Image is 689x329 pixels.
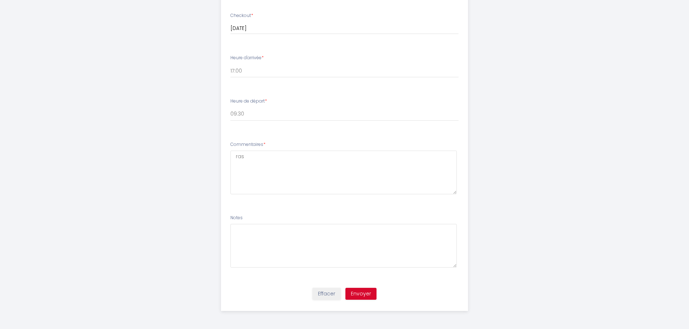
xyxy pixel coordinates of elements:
label: Heure d'arrivée [230,55,264,61]
label: Notes [230,215,243,221]
button: Effacer [312,288,341,300]
label: Heure de départ [230,98,267,105]
label: Checkout [230,12,253,19]
label: Commentaires [230,141,265,148]
button: Envoyer [345,288,377,300]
